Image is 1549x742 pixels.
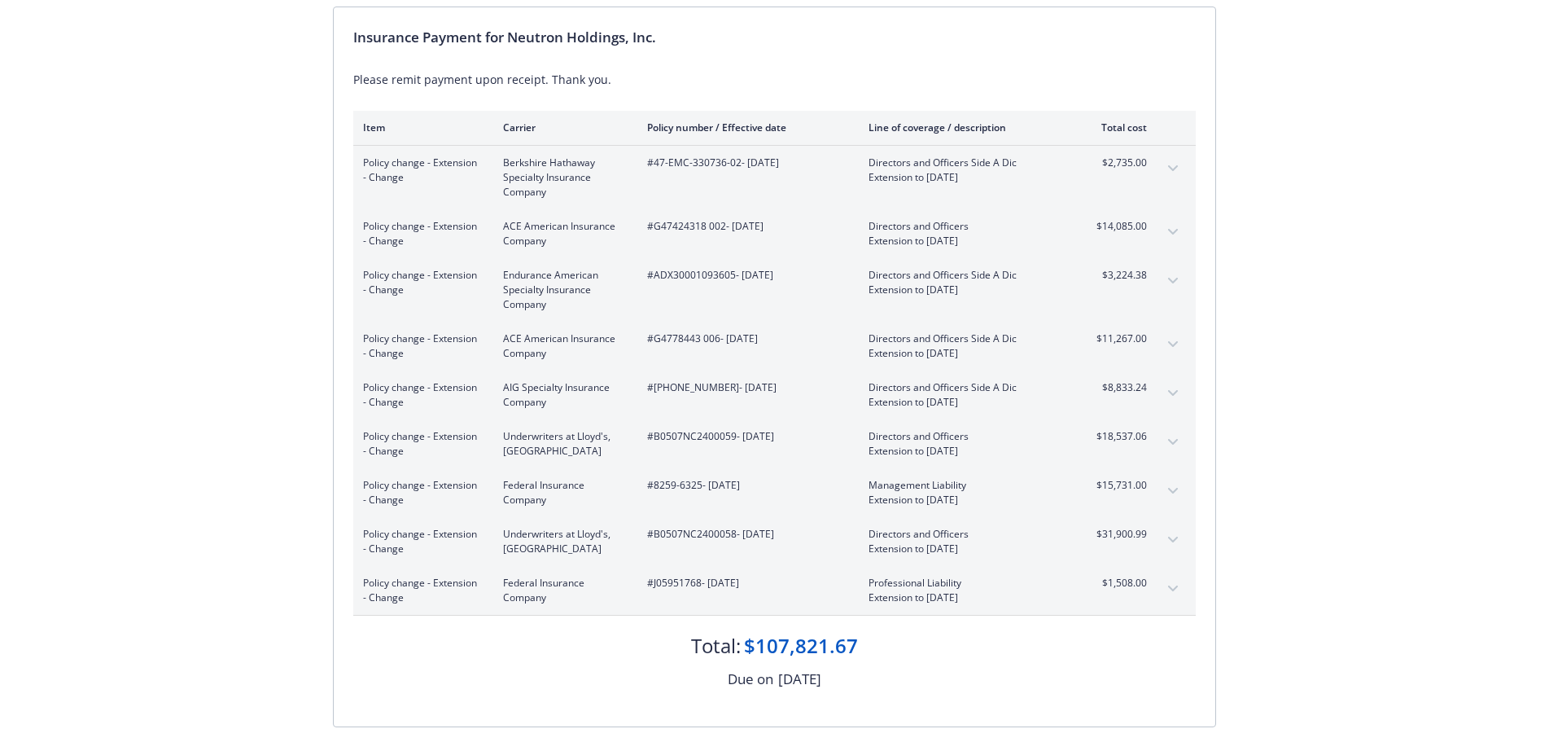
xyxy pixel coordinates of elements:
div: Carrier [503,121,621,134]
span: #G4778443 006 - [DATE] [647,331,842,346]
span: $1,508.00 [1086,576,1147,591]
span: Directors and OfficersExtension to [DATE] [869,527,1060,556]
span: Extension to [DATE] [869,346,1060,361]
span: Endurance American Specialty Insurance Company [503,268,621,312]
div: Total: [691,632,741,660]
span: Directors and OfficersExtension to [DATE] [869,429,1060,459]
span: Policy change - Extension - Change [363,478,477,507]
span: AIG Specialty Insurance Company [503,380,621,410]
span: Underwriters at Lloyd's, [GEOGRAPHIC_DATA] [503,527,621,556]
span: Directors and Officers [869,429,1060,444]
span: Directors and Officers Side A Dic [869,380,1060,395]
span: Policy change - Extension - Change [363,429,477,459]
span: Extension to [DATE] [869,283,1060,297]
span: Directors and Officers Side A Dic [869,156,1060,170]
span: Extension to [DATE] [869,542,1060,556]
span: Policy change - Extension - Change [363,331,477,361]
span: $2,735.00 [1086,156,1147,170]
span: $31,900.99 [1086,527,1147,542]
span: Directors and Officers [869,527,1060,542]
div: Line of coverage / description [869,121,1060,134]
span: Federal Insurance Company [503,478,621,507]
button: expand content [1160,429,1186,455]
span: Extension to [DATE] [869,591,1060,605]
span: Federal Insurance Company [503,576,621,605]
div: Policy change - Extension - ChangeEndurance American Specialty Insurance Company#ADX30001093605- ... [353,258,1196,322]
span: Professional LiabilityExtension to [DATE] [869,576,1060,605]
span: Extension to [DATE] [869,444,1060,459]
div: Policy change - Extension - ChangeFederal Insurance Company#J05951768- [DATE]Professional Liabili... [353,566,1196,615]
button: expand content [1160,576,1186,602]
span: #8259-6325 - [DATE] [647,478,842,493]
span: Directors and Officers Side A DicExtension to [DATE] [869,331,1060,361]
button: expand content [1160,331,1186,358]
span: Professional Liability [869,576,1060,591]
span: ACE American Insurance Company [503,331,621,361]
span: #J05951768 - [DATE] [647,576,842,591]
span: ACE American Insurance Company [503,219,621,248]
div: Policy change - Extension - ChangeUnderwriters at Lloyd's, [GEOGRAPHIC_DATA]#B0507NC2400059- [DAT... [353,419,1196,468]
span: Directors and OfficersExtension to [DATE] [869,219,1060,248]
span: #47-EMC-330736-02 - [DATE] [647,156,842,170]
div: Policy change - Extension - ChangeUnderwriters at Lloyd's, [GEOGRAPHIC_DATA]#B0507NC2400058- [DAT... [353,517,1196,566]
div: Insurance Payment for Neutron Holdings, Inc. [353,27,1196,48]
span: Policy change - Extension - Change [363,576,477,605]
div: Policy number / Effective date [647,121,842,134]
span: Underwriters at Lloyd's, [GEOGRAPHIC_DATA] [503,429,621,459]
button: expand content [1160,380,1186,406]
span: Policy change - Extension - Change [363,527,477,556]
span: Directors and Officers [869,219,1060,234]
span: Directors and Officers Side A Dic [869,268,1060,283]
span: #[PHONE_NUMBER] - [DATE] [647,380,842,395]
span: $3,224.38 [1086,268,1147,283]
span: $18,537.06 [1086,429,1147,444]
span: Management Liability [869,478,1060,493]
span: Management LiabilityExtension to [DATE] [869,478,1060,507]
div: Policy change - Extension - ChangeAIG Specialty Insurance Company#[PHONE_NUMBER]- [DATE]Directors... [353,371,1196,419]
div: Policy change - Extension - ChangeACE American Insurance Company#G4778443 006- [DATE]Directors an... [353,322,1196,371]
span: Extension to [DATE] [869,234,1060,248]
div: Policy change - Extension - ChangeBerkshire Hathaway Specialty Insurance Company#47-EMC-330736-02... [353,146,1196,209]
span: Directors and Officers Side A DicExtension to [DATE] [869,268,1060,297]
span: Berkshire Hathaway Specialty Insurance Company [503,156,621,200]
span: #G47424318 002 - [DATE] [647,219,842,234]
span: $15,731.00 [1086,478,1147,493]
span: Extension to [DATE] [869,395,1060,410]
span: Policy change - Extension - Change [363,380,477,410]
span: #ADX30001093605 - [DATE] [647,268,842,283]
span: Policy change - Extension - Change [363,156,477,185]
span: $14,085.00 [1086,219,1147,234]
button: expand content [1160,219,1186,245]
span: Directors and Officers Side A DicExtension to [DATE] [869,156,1060,185]
span: Extension to [DATE] [869,170,1060,185]
span: $8,833.24 [1086,380,1147,395]
div: Due on [728,669,773,690]
div: Item [363,121,477,134]
span: Directors and Officers Side A DicExtension to [DATE] [869,380,1060,410]
div: [DATE] [778,669,821,690]
div: $107,821.67 [744,632,858,660]
span: #B0507NC2400058 - [DATE] [647,527,842,542]
button: expand content [1160,268,1186,294]
span: Policy change - Extension - Change [363,219,477,248]
div: Policy change - Extension - ChangeFederal Insurance Company#8259-6325- [DATE]Management Liability... [353,468,1196,517]
button: expand content [1160,527,1186,553]
span: Extension to [DATE] [869,493,1060,507]
span: Directors and Officers Side A Dic [869,331,1060,346]
span: #B0507NC2400059 - [DATE] [647,429,842,444]
button: expand content [1160,156,1186,182]
span: $11,267.00 [1086,331,1147,346]
span: Policy change - Extension - Change [363,268,477,297]
div: Please remit payment upon receipt. Thank you. [353,71,1196,88]
div: Total cost [1086,121,1147,134]
button: expand content [1160,478,1186,504]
